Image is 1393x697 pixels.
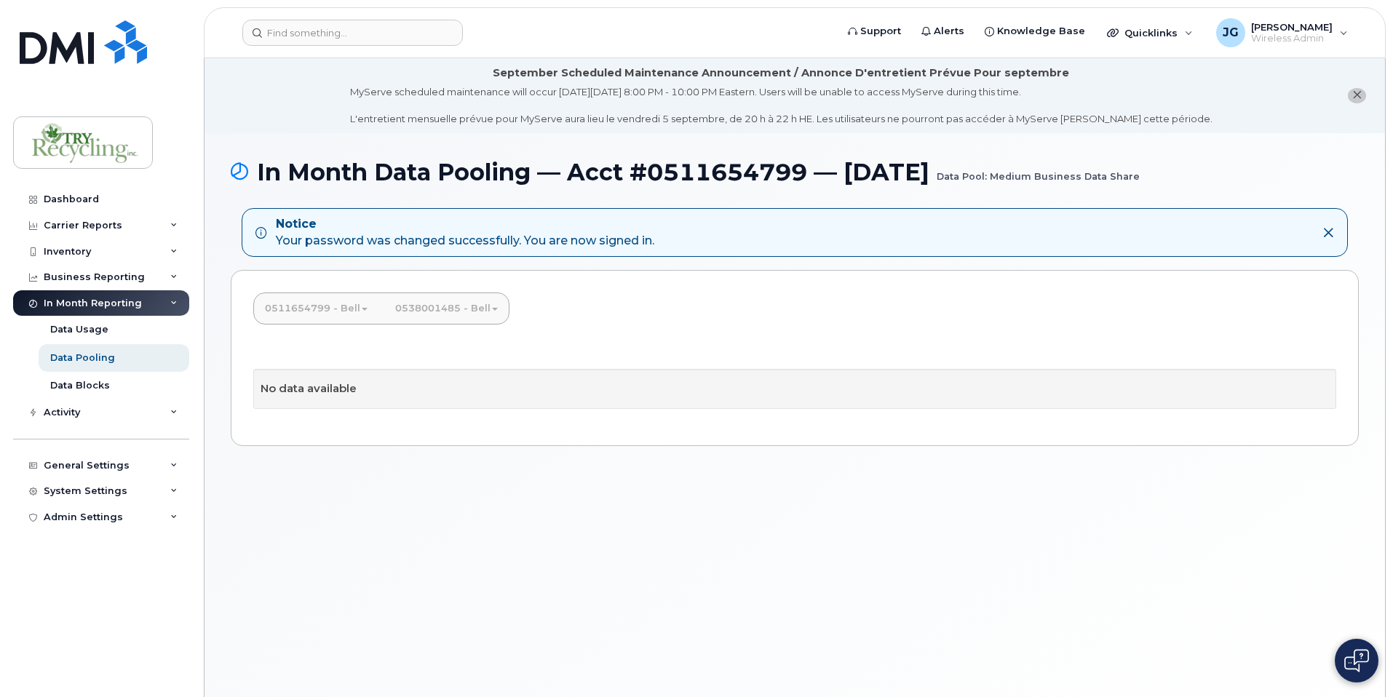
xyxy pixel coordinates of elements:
h4: No data available [261,383,1329,395]
h1: In Month Data Pooling — Acct #0511654799 — [DATE] [231,159,1359,185]
div: MyServe scheduled maintenance will occur [DATE][DATE] 8:00 PM - 10:00 PM Eastern. Users will be u... [350,85,1213,126]
button: close notification [1348,88,1366,103]
div: September Scheduled Maintenance Announcement / Annonce D'entretient Prévue Pour septembre [493,65,1069,81]
strong: Notice [276,216,654,233]
a: 0538001485 - Bell [384,292,509,324]
a: 0511654799 - Bell [253,292,379,324]
small: Data Pool: Medium Business Data Share [937,159,1140,182]
img: Open chat [1344,649,1369,672]
div: Your password was changed successfully. You are now signed in. [276,216,654,250]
